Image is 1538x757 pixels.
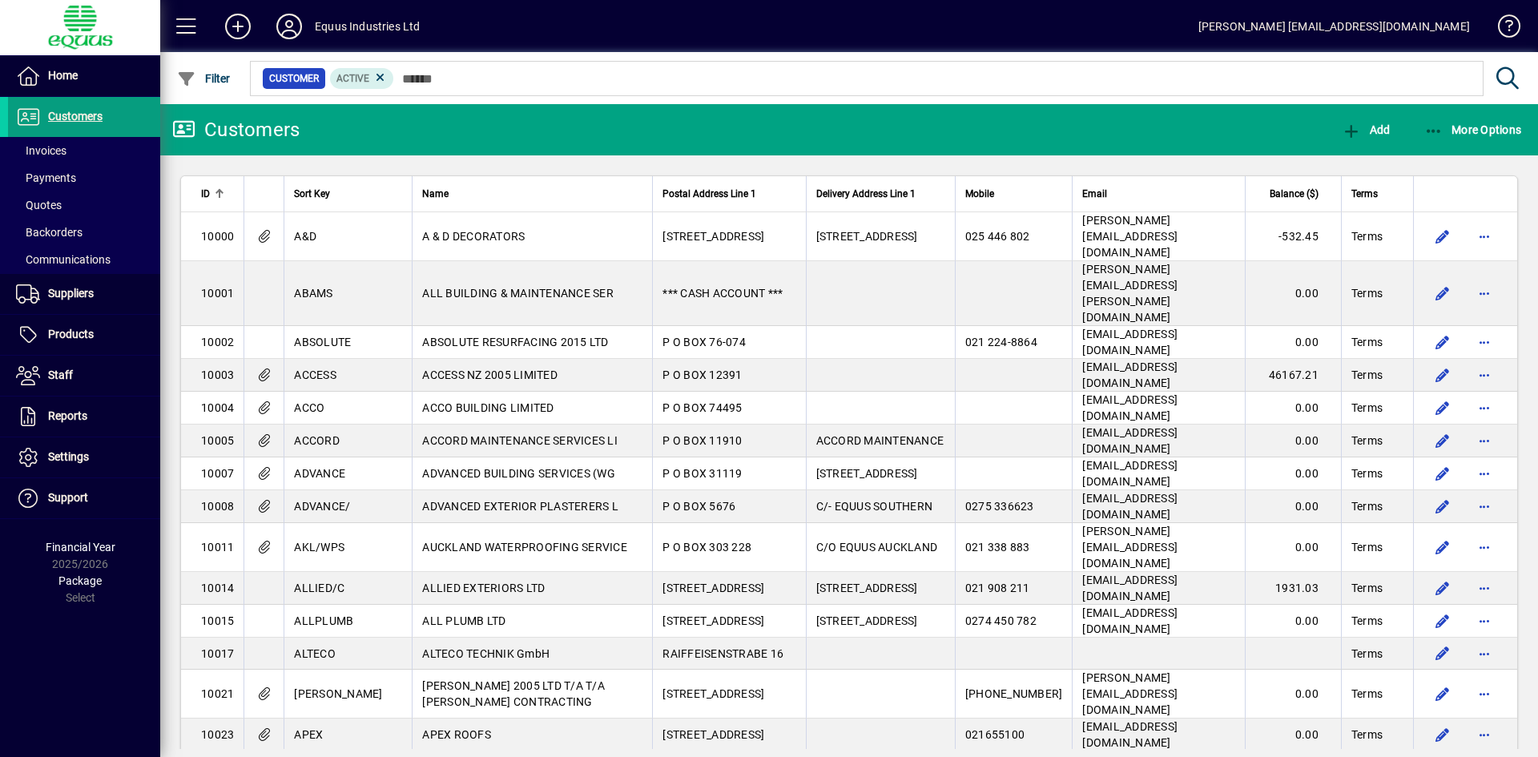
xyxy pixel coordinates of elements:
span: A&D [294,230,316,243]
span: Backorders [16,226,83,239]
a: Payments [8,164,160,191]
button: More Options [1420,115,1526,144]
span: [EMAIL_ADDRESS][DOMAIN_NAME] [1082,606,1178,635]
button: Edit [1430,362,1455,388]
span: 10005 [201,434,234,447]
button: More options [1472,280,1497,306]
button: Edit [1430,493,1455,519]
div: Name [422,185,642,203]
button: Filter [173,64,235,93]
span: [PERSON_NAME][EMAIL_ADDRESS][DOMAIN_NAME] [1082,525,1178,570]
span: ADVANCED BUILDING SERVICES (WG [422,467,615,480]
span: 10008 [201,500,234,513]
span: Products [48,328,94,340]
span: [STREET_ADDRESS] [662,687,764,700]
td: 1931.03 [1245,572,1341,605]
span: Suppliers [48,287,94,300]
button: Edit [1430,641,1455,666]
span: [PERSON_NAME] 2005 LTD T/A T/A [PERSON_NAME] CONTRACTING [422,679,605,708]
span: [EMAIL_ADDRESS][DOMAIN_NAME] [1082,459,1178,488]
span: Add [1342,123,1390,136]
span: Terms [1351,185,1378,203]
button: Edit [1430,280,1455,306]
a: Communications [8,246,160,273]
span: Terms [1351,646,1383,662]
a: Products [8,315,160,355]
span: Terms [1351,613,1383,629]
span: ACCESS [294,368,336,381]
span: 10017 [201,647,234,660]
span: 021 338 883 [965,541,1030,554]
button: More options [1472,395,1497,421]
span: More Options [1424,123,1522,136]
span: Financial Year [46,541,115,554]
span: Postal Address Line 1 [662,185,756,203]
span: [EMAIL_ADDRESS][DOMAIN_NAME] [1082,720,1178,749]
td: 46167.21 [1245,359,1341,392]
span: Terms [1351,498,1383,514]
span: P O BOX 12391 [662,368,742,381]
span: [EMAIL_ADDRESS][DOMAIN_NAME] [1082,426,1178,455]
span: Terms [1351,727,1383,743]
a: Suppliers [8,274,160,314]
span: 0275 336623 [965,500,1034,513]
span: P O BOX 303 228 [662,541,751,554]
td: -532.45 [1245,212,1341,261]
a: Staff [8,356,160,396]
span: [EMAIL_ADDRESS][DOMAIN_NAME] [1082,360,1178,389]
span: Terms [1351,433,1383,449]
span: ALL PLUMB LTD [422,614,505,627]
td: 0.00 [1245,719,1341,751]
span: AUCKLAND WATERPROOFING SERVICE [422,541,627,554]
td: 0.00 [1245,392,1341,425]
span: P O BOX 11910 [662,434,742,447]
span: 10003 [201,368,234,381]
span: ADVANCED EXTERIOR PLASTERERS L [422,500,618,513]
span: 10015 [201,614,234,627]
button: Edit [1430,608,1455,634]
span: P O BOX 76-074 [662,336,746,348]
span: 021 224-8864 [965,336,1037,348]
button: More options [1472,461,1497,486]
span: [EMAIL_ADDRESS][DOMAIN_NAME] [1082,393,1178,422]
span: APEX [294,728,323,741]
button: More options [1472,223,1497,249]
button: More options [1472,329,1497,355]
button: Edit [1430,395,1455,421]
button: Edit [1430,428,1455,453]
a: Backorders [8,219,160,246]
td: 0.00 [1245,523,1341,572]
span: [STREET_ADDRESS] [816,467,918,480]
button: Edit [1430,534,1455,560]
span: 10021 [201,687,234,700]
span: Settings [48,450,89,463]
div: Email [1082,185,1234,203]
span: Terms [1351,400,1383,416]
span: 10000 [201,230,234,243]
button: Edit [1430,461,1455,486]
span: ACCORD [294,434,340,447]
span: RAIFFEISENSTRABE 16 [662,647,783,660]
span: Quotes [16,199,62,211]
span: [STREET_ADDRESS] [816,582,918,594]
span: [EMAIL_ADDRESS][DOMAIN_NAME] [1082,492,1178,521]
span: Staff [48,368,73,381]
td: 0.00 [1245,670,1341,719]
button: More options [1472,362,1497,388]
button: Add [1338,115,1394,144]
span: Reports [48,409,87,422]
span: Terms [1351,465,1383,481]
span: APEX ROOFS [422,728,491,741]
span: ALTECO TECHNIK GmbH [422,647,550,660]
mat-chip: Activation Status: Active [330,68,394,89]
span: 10001 [201,287,234,300]
span: [PHONE_NUMBER] [965,687,1063,700]
td: 0.00 [1245,457,1341,490]
span: [PERSON_NAME][EMAIL_ADDRESS][PERSON_NAME][DOMAIN_NAME] [1082,263,1178,324]
span: 10002 [201,336,234,348]
span: [PERSON_NAME][EMAIL_ADDRESS][DOMAIN_NAME] [1082,671,1178,716]
span: ALL BUILDING & MAINTENANCE SER [422,287,614,300]
div: Mobile [965,185,1063,203]
span: Customer [269,70,319,87]
a: Quotes [8,191,160,219]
